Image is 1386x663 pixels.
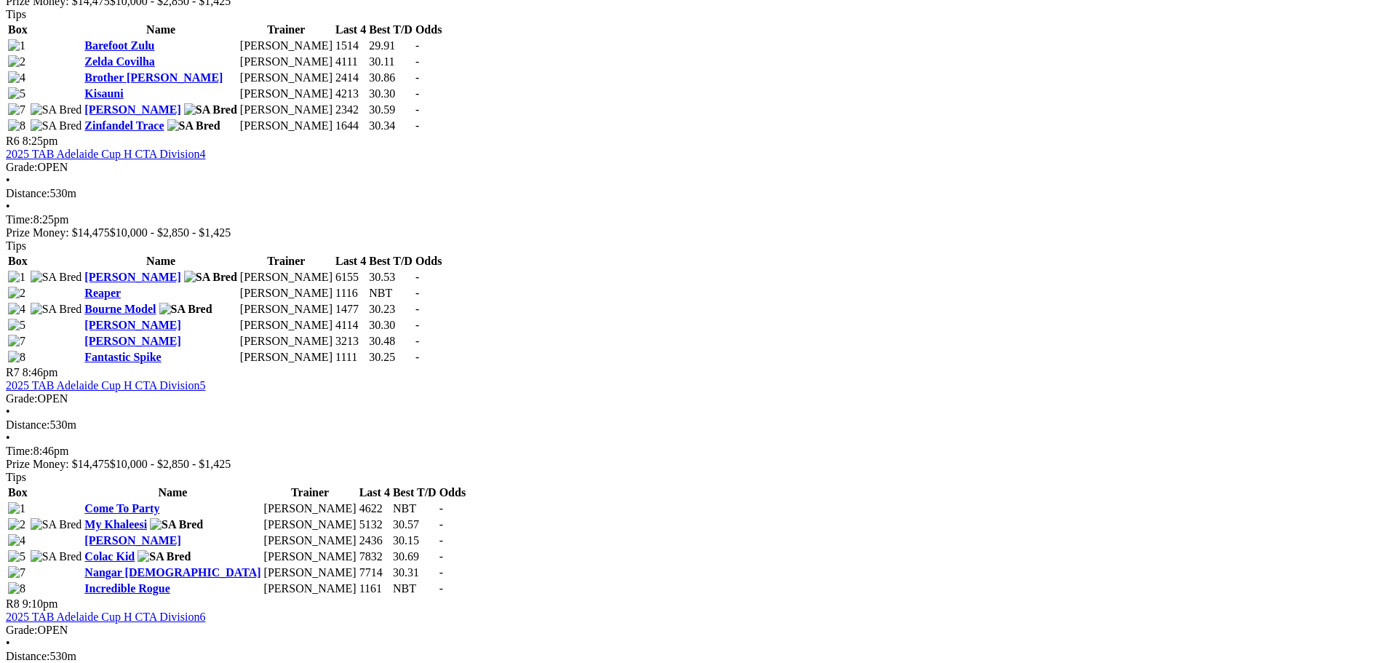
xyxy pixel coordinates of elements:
[239,334,333,349] td: [PERSON_NAME]
[392,565,437,580] td: 30.31
[8,255,28,267] span: Box
[6,598,20,610] span: R8
[8,550,25,563] img: 5
[31,103,82,116] img: SA Bred
[6,392,38,405] span: Grade:
[415,287,419,299] span: -
[359,501,391,516] td: 4622
[335,119,367,133] td: 1644
[8,119,25,132] img: 8
[8,271,25,284] img: 1
[8,303,25,316] img: 4
[8,486,28,499] span: Box
[84,119,164,132] a: Zinfandel Trace
[335,254,367,269] th: Last 4
[6,445,33,457] span: Time:
[84,87,123,100] a: Kisauni
[6,458,1380,471] div: Prize Money: $14,475
[6,405,10,418] span: •
[6,471,26,483] span: Tips
[23,135,58,147] span: 8:25pm
[359,517,391,532] td: 5132
[335,270,367,285] td: 6155
[6,650,1380,663] div: 530m
[239,119,333,133] td: [PERSON_NAME]
[439,550,443,563] span: -
[359,549,391,564] td: 7832
[6,135,20,147] span: R6
[263,581,357,596] td: [PERSON_NAME]
[138,550,191,563] img: SA Bred
[8,39,25,52] img: 1
[8,287,25,300] img: 2
[335,71,367,85] td: 2414
[368,254,413,269] th: Best T/D
[359,485,391,500] th: Last 4
[6,637,10,649] span: •
[31,119,82,132] img: SA Bred
[415,119,419,132] span: -
[335,39,367,53] td: 1514
[8,351,25,364] img: 8
[6,226,1380,239] div: Prize Money: $14,475
[335,23,367,37] th: Last 4
[439,485,466,500] th: Odds
[6,161,38,173] span: Grade:
[84,55,154,68] a: Zelda Covilha
[6,650,49,662] span: Distance:
[23,366,58,378] span: 8:46pm
[368,71,413,85] td: 30.86
[239,23,333,37] th: Trainer
[8,71,25,84] img: 4
[8,103,25,116] img: 7
[84,534,180,547] a: [PERSON_NAME]
[335,302,367,317] td: 1477
[368,334,413,349] td: 30.48
[6,200,10,213] span: •
[84,23,238,37] th: Name
[439,518,443,531] span: -
[415,55,419,68] span: -
[415,71,419,84] span: -
[368,302,413,317] td: 30.23
[263,565,357,580] td: [PERSON_NAME]
[368,350,413,365] td: 30.25
[239,286,333,301] td: [PERSON_NAME]
[368,39,413,53] td: 29.91
[6,432,10,444] span: •
[8,23,28,36] span: Box
[359,565,391,580] td: 7714
[110,226,231,239] span: $10,000 - $2,850 - $1,425
[439,502,443,515] span: -
[239,39,333,53] td: [PERSON_NAME]
[6,187,49,199] span: Distance:
[84,254,238,269] th: Name
[8,582,25,595] img: 8
[84,502,159,515] a: Come To Party
[335,318,367,333] td: 4114
[368,318,413,333] td: 30.30
[415,87,419,100] span: -
[359,581,391,596] td: 1161
[6,8,26,20] span: Tips
[31,518,82,531] img: SA Bred
[6,213,1380,226] div: 8:25pm
[368,87,413,101] td: 30.30
[239,318,333,333] td: [PERSON_NAME]
[8,87,25,100] img: 5
[368,286,413,301] td: NBT
[84,71,223,84] a: Brother [PERSON_NAME]
[6,611,205,623] a: 2025 TAB Adelaide Cup H CTA Division6
[84,271,180,283] a: [PERSON_NAME]
[239,302,333,317] td: [PERSON_NAME]
[8,518,25,531] img: 2
[8,566,25,579] img: 7
[415,23,442,37] th: Odds
[335,334,367,349] td: 3213
[415,103,419,116] span: -
[6,213,33,226] span: Time:
[239,254,333,269] th: Trainer
[84,319,180,331] a: [PERSON_NAME]
[439,566,443,579] span: -
[439,534,443,547] span: -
